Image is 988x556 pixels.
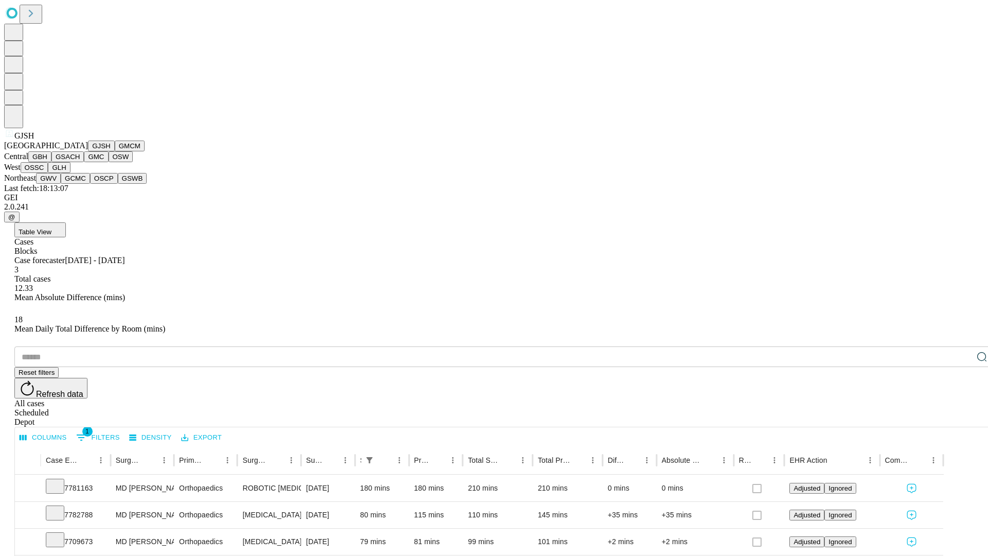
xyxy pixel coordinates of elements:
[4,202,984,212] div: 2.0.241
[116,529,169,555] div: MD [PERSON_NAME] [PERSON_NAME] Md
[753,453,767,467] button: Sort
[116,475,169,501] div: MD [PERSON_NAME] [PERSON_NAME] Md
[4,163,21,171] span: West
[46,475,105,501] div: 7781163
[662,456,701,464] div: Absolute Difference
[793,511,820,519] span: Adjusted
[414,529,458,555] div: 81 mins
[306,529,350,555] div: [DATE]
[789,483,824,494] button: Adjusted
[586,453,600,467] button: Menu
[640,453,654,467] button: Menu
[501,453,516,467] button: Sort
[414,475,458,501] div: 180 mins
[19,228,51,236] span: Table View
[46,456,78,464] div: Case Epic Id
[84,151,108,162] button: GMC
[739,456,752,464] div: Resolved in EHR
[789,456,827,464] div: EHR Action
[608,529,651,555] div: +2 mins
[242,475,295,501] div: ROBOTIC [MEDICAL_DATA] KNEE TOTAL
[116,456,142,464] div: Surgeon Name
[270,453,284,467] button: Sort
[220,453,235,467] button: Menu
[378,453,392,467] button: Sort
[468,475,527,501] div: 210 mins
[14,222,66,237] button: Table View
[21,162,48,173] button: OSSC
[468,502,527,528] div: 110 mins
[14,256,65,265] span: Case forecaster
[206,453,220,467] button: Sort
[36,390,83,398] span: Refresh data
[414,456,431,464] div: Predicted In Room Duration
[14,378,87,398] button: Refresh data
[90,173,118,184] button: OSCP
[115,141,145,151] button: GMCM
[46,502,105,528] div: 7782788
[14,293,125,302] span: Mean Absolute Difference (mins)
[14,131,34,140] span: GJSH
[662,475,729,501] div: 0 mins
[538,529,597,555] div: 101 mins
[116,502,169,528] div: MD [PERSON_NAME] [PERSON_NAME] Md
[284,453,298,467] button: Menu
[4,141,88,150] span: [GEOGRAPHIC_DATA]
[88,141,115,151] button: GJSH
[538,456,570,464] div: Total Predicted Duration
[179,529,232,555] div: Orthopaedics
[20,480,36,498] button: Expand
[179,456,205,464] div: Primary Service
[431,453,446,467] button: Sort
[828,511,852,519] span: Ignored
[19,369,55,376] span: Reset filters
[446,453,460,467] button: Menu
[414,502,458,528] div: 115 mins
[4,184,68,193] span: Last fetch: 18:13:07
[20,507,36,525] button: Expand
[127,430,174,446] button: Density
[362,453,377,467] button: Show filters
[4,173,36,182] span: Northeast
[46,529,105,555] div: 7709673
[468,529,527,555] div: 99 mins
[468,456,500,464] div: Total Scheduled Duration
[926,453,941,467] button: Menu
[79,453,94,467] button: Sort
[4,193,984,202] div: GEI
[306,475,350,501] div: [DATE]
[662,502,729,528] div: +35 mins
[65,256,125,265] span: [DATE] - [DATE]
[14,324,165,333] span: Mean Daily Total Difference by Room (mins)
[793,484,820,492] span: Adjusted
[608,475,651,501] div: 0 mins
[48,162,70,173] button: GLH
[306,502,350,528] div: [DATE]
[702,453,717,467] button: Sort
[863,453,877,467] button: Menu
[179,502,232,528] div: Orthopaedics
[608,502,651,528] div: +35 mins
[51,151,84,162] button: GSACH
[242,529,295,555] div: [MEDICAL_DATA] WITH [MEDICAL_DATA] REPAIR
[14,367,59,378] button: Reset filters
[912,453,926,467] button: Sort
[82,426,93,437] span: 1
[885,456,911,464] div: Comments
[338,453,352,467] button: Menu
[118,173,147,184] button: GSWB
[143,453,157,467] button: Sort
[179,475,232,501] div: Orthopaedics
[109,151,133,162] button: OSW
[662,529,729,555] div: +2 mins
[14,315,23,324] span: 18
[828,453,843,467] button: Sort
[538,475,597,501] div: 210 mins
[717,453,731,467] button: Menu
[360,502,404,528] div: 80 mins
[360,529,404,555] div: 79 mins
[242,456,268,464] div: Surgery Name
[360,475,404,501] div: 180 mins
[824,536,856,547] button: Ignored
[538,502,597,528] div: 145 mins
